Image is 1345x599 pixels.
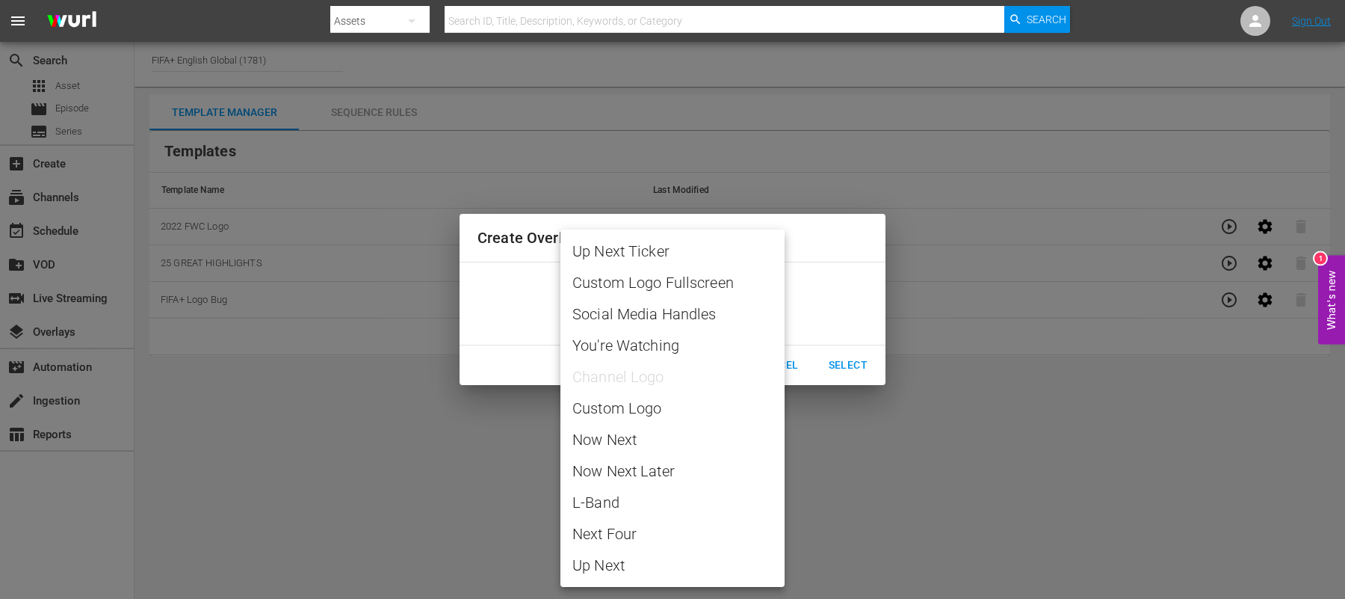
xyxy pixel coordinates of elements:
span: menu [9,12,27,30]
span: Up Next Ticker [572,240,773,262]
span: Now Next [572,428,773,451]
span: You're Watching [572,334,773,357]
span: Custom Logo Fullscreen [572,271,773,294]
img: ans4CAIJ8jUAAAAAAAAAAAAAAAAAAAAAAAAgQb4GAAAAAAAAAAAAAAAAAAAAAAAAJMjXAAAAAAAAAAAAAAAAAAAAAAAAgAT5G... [36,4,108,39]
span: Custom Logo [572,397,773,420]
span: Search [1027,6,1066,33]
span: No channel bug image set [572,366,773,388]
button: Open Feedback Widget [1318,255,1345,344]
span: Up Next [572,554,773,577]
span: Next Four [572,523,773,545]
span: Now Next Later [572,460,773,482]
a: Sign Out [1292,15,1331,27]
span: Social Media Handles [572,303,773,325]
div: 1 [1314,252,1326,264]
span: L-Band [572,491,773,514]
